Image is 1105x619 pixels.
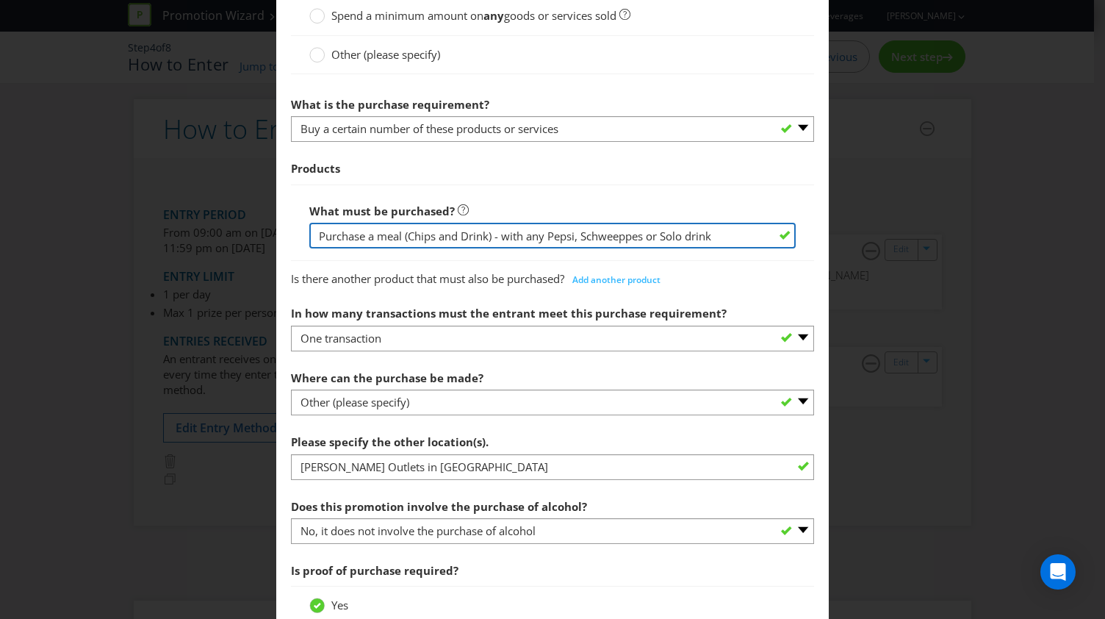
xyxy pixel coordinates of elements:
[291,563,458,578] span: Is proof of purchase required?
[564,269,669,291] button: Add another product
[331,47,440,62] span: Other (please specify)
[483,8,504,23] strong: any
[291,161,340,176] span: Products
[1040,554,1076,590] div: Open Intercom Messenger
[331,598,348,612] span: Yes
[291,97,489,112] span: What is the purchase requirement?
[504,8,616,23] span: goods or services sold
[309,204,455,218] span: What must be purchased?
[572,273,661,286] span: Add another product
[291,434,489,449] span: Please specify the other location(s).
[309,223,796,248] input: Product name, number, size, model (as applicable)
[291,371,483,385] span: Where can the purchase be made?
[291,306,727,321] span: In how many transactions must the entrant meet this purchase requirement?
[291,499,587,514] span: Does this promotion involve the purchase of alcohol?
[291,271,564,286] span: Is there another product that must also be purchased?
[331,8,483,23] span: Spend a minimum amount on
